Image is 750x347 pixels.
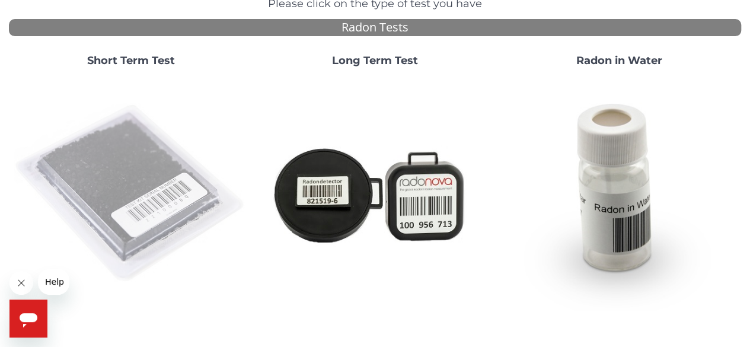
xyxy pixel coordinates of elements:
strong: Long Term Test [332,54,418,67]
div: Radon Tests [9,19,741,36]
iframe: Message from company [38,269,69,295]
img: RadoninWater.jpg [502,77,736,311]
strong: Short Term Test [87,54,175,67]
iframe: Button to launch messaging window [9,300,47,338]
iframe: Close message [9,271,33,295]
img: Radtrak2vsRadtrak3.jpg [258,77,493,311]
img: ShortTerm.jpg [14,77,248,311]
strong: Radon in Water [576,54,662,67]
